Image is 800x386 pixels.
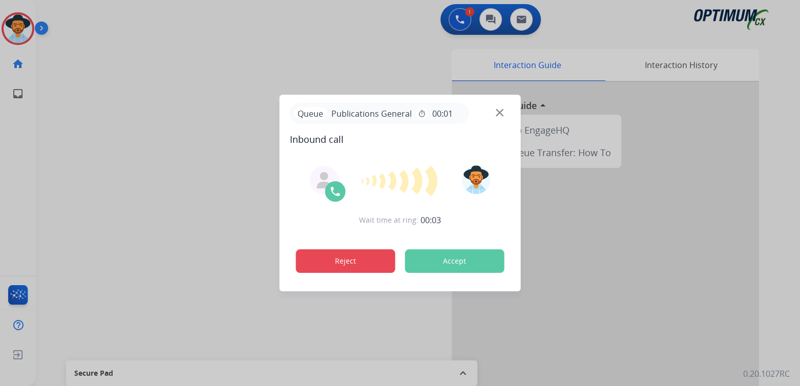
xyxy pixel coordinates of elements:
img: avatar [461,165,490,194]
img: agent-avatar [316,172,332,188]
mat-icon: timer [418,110,426,118]
span: Inbound call [290,132,511,146]
button: Accept [405,249,504,273]
span: 00:01 [432,108,453,120]
img: close-button [496,109,503,117]
img: call-icon [329,185,342,198]
span: Wait time at ring: [359,215,418,225]
span: 00:03 [420,214,441,226]
p: 0.20.1027RC [743,368,790,380]
button: Reject [296,249,395,273]
span: Publications General [327,108,416,120]
p: Queue [294,107,327,120]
